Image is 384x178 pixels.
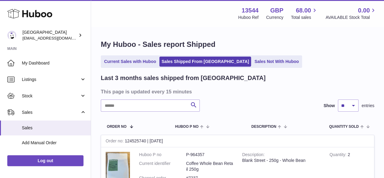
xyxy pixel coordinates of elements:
[22,30,77,41] div: [GEOGRAPHIC_DATA]
[106,138,125,145] strong: Order no
[101,88,373,95] h3: This page is updated every 15 minutes
[139,161,186,172] dt: Current identifier
[242,158,321,163] div: Blank Street - 250g - Whole Bean
[159,57,251,67] a: Sales Shipped From [GEOGRAPHIC_DATA]
[22,93,80,99] span: Stock
[102,57,158,67] a: Current Sales with Huboo
[238,15,259,20] div: Huboo Ref
[329,125,359,129] span: Quantity Sold
[101,135,374,147] div: 124525740 | [DATE]
[242,152,265,159] strong: Description
[7,155,83,166] a: Log out
[362,103,374,109] span: entries
[252,57,301,67] a: Sales Not With Huboo
[101,40,374,49] h1: My Huboo - Sales report Shipped
[251,125,276,129] span: Description
[22,60,86,66] span: My Dashboard
[358,6,370,15] span: 0.00
[175,125,199,129] span: Huboo P no
[266,15,284,20] div: Currency
[329,152,348,159] strong: Quantity
[270,6,283,15] strong: GBP
[325,6,377,20] a: 0.00 AVAILABLE Stock Total
[22,110,80,115] span: Sales
[22,140,86,146] span: Add Manual Order
[101,74,266,82] h2: Last 3 months sales shipped from [GEOGRAPHIC_DATA]
[291,15,318,20] span: Total sales
[139,152,186,158] dt: Huboo P no
[22,125,86,131] span: Sales
[7,31,16,40] img: internalAdmin-13544@internal.huboo.com
[22,36,89,40] span: [EMAIL_ADDRESS][DOMAIN_NAME]
[291,6,318,20] a: 68.00 Total sales
[107,125,127,129] span: Order No
[186,161,233,172] dd: Coffee Whole Bean Retail 250g
[242,6,259,15] strong: 13544
[186,152,233,158] dd: P-964357
[22,77,80,82] span: Listings
[324,103,335,109] label: Show
[325,15,377,20] span: AVAILABLE Stock Total
[296,6,311,15] span: 68.00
